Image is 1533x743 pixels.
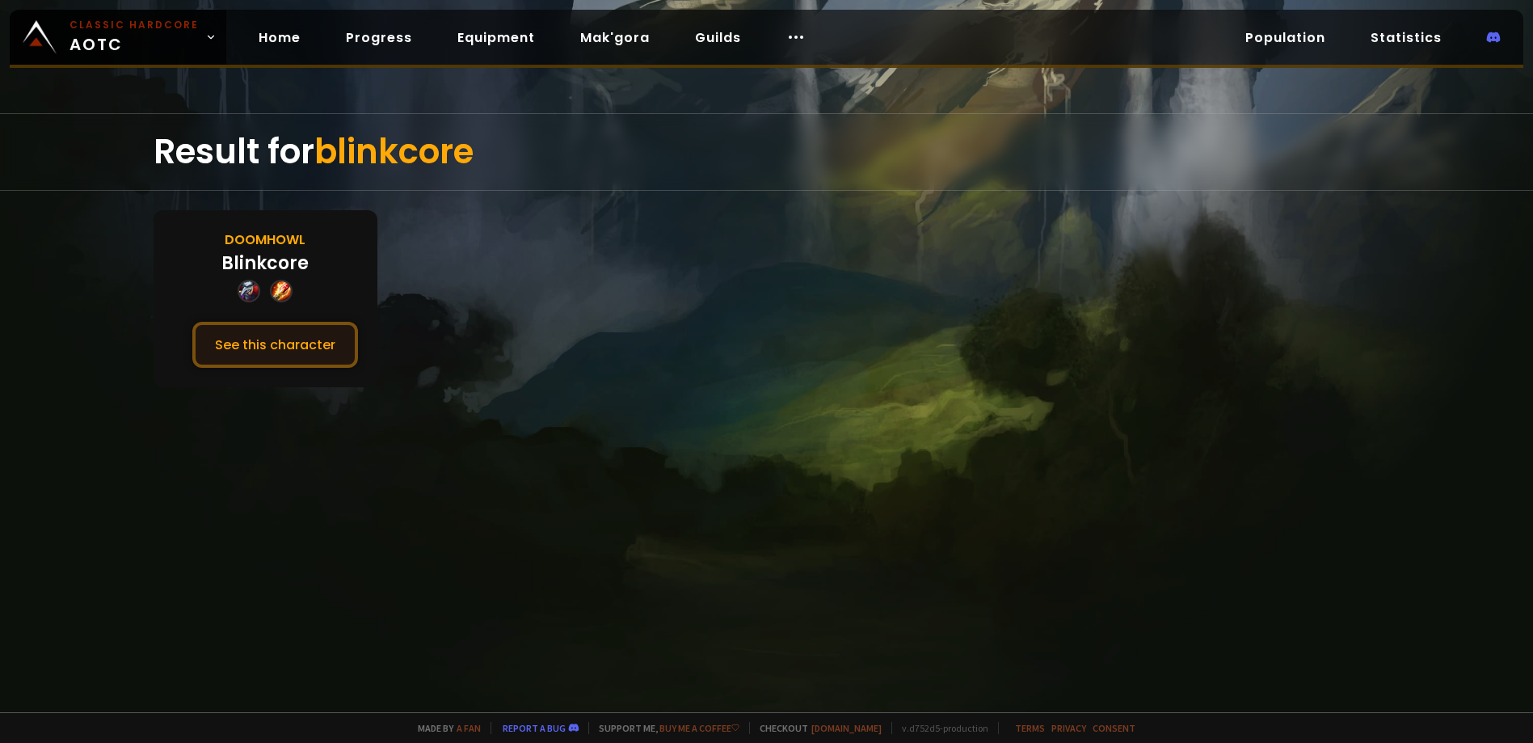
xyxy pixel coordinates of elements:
a: Privacy [1051,722,1086,734]
span: Support me, [588,722,739,734]
a: Statistics [1358,21,1455,54]
a: Classic HardcoreAOTC [10,10,226,65]
a: Terms [1015,722,1045,734]
div: Blinkcore [221,250,309,277]
span: v. d752d5 - production [891,722,988,734]
small: Classic Hardcore [69,18,199,32]
a: [DOMAIN_NAME] [811,722,882,734]
span: blinkcore [314,128,474,175]
a: Progress [333,21,425,54]
span: Made by [408,722,481,734]
a: Guilds [682,21,754,54]
a: Buy me a coffee [659,722,739,734]
a: Equipment [444,21,548,54]
div: Result for [154,114,1380,190]
a: a fan [457,722,481,734]
a: Home [246,21,314,54]
a: Consent [1093,722,1135,734]
div: Doomhowl [225,230,305,250]
button: See this character [192,322,358,368]
a: Mak'gora [567,21,663,54]
span: AOTC [69,18,199,57]
span: Checkout [749,722,882,734]
a: Population [1232,21,1338,54]
a: Report a bug [503,722,566,734]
